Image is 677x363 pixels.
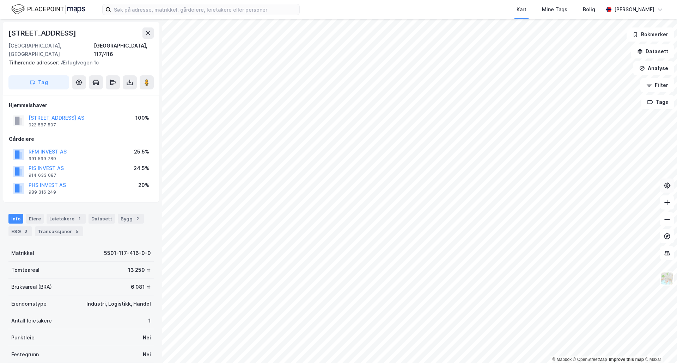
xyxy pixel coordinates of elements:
button: Datasett [631,44,674,58]
div: 5501-117-416-0-0 [104,249,151,257]
div: Kontrollprogram for chat [642,329,677,363]
div: 922 587 507 [29,122,56,128]
button: Tag [8,75,69,89]
img: logo.f888ab2527a4732fd821a326f86c7f29.svg [11,3,85,15]
div: [GEOGRAPHIC_DATA], 117/416 [94,42,154,58]
button: Tags [641,95,674,109]
span: Tilhørende adresser: [8,60,61,65]
button: Bokmerker [627,27,674,42]
div: 991 599 789 [29,156,56,162]
div: Datasett [89,214,115,224]
div: Tomteareal [11,266,39,274]
a: Mapbox [552,357,572,362]
div: Industri, Logistikk, Handel [86,300,151,308]
div: 5 [73,228,80,235]
div: Bolig [583,5,595,14]
div: Gårdeiere [9,135,153,143]
button: Analyse [633,61,674,75]
div: Transaksjoner [35,226,83,236]
div: Mine Tags [542,5,567,14]
div: Nei [143,333,151,342]
div: Eiere [26,214,44,224]
div: Eiendomstype [11,300,47,308]
div: Hjemmelshaver [9,101,153,109]
div: 6 081 ㎡ [131,283,151,291]
div: Festegrunn [11,350,39,359]
div: Kart [517,5,526,14]
div: [STREET_ADDRESS] [8,27,78,39]
div: Leietakere [47,214,86,224]
div: Bygg [118,214,144,224]
div: 20% [138,181,149,189]
div: 989 316 249 [29,189,56,195]
div: 25.5% [134,148,149,156]
div: Info [8,214,23,224]
div: Bruksareal (BRA) [11,283,52,291]
div: Antall leietakere [11,317,52,325]
iframe: Chat Widget [642,329,677,363]
div: Ærfuglvegen 1c [8,58,148,67]
div: Punktleie [11,333,35,342]
button: Filter [640,78,674,92]
div: ESG [8,226,32,236]
input: Søk på adresse, matrikkel, gårdeiere, leietakere eller personer [111,4,299,15]
div: Nei [143,350,151,359]
div: 2 [134,215,141,222]
div: 3 [22,228,29,235]
a: OpenStreetMap [573,357,607,362]
div: 1 [76,215,83,222]
div: Matrikkel [11,249,34,257]
a: Improve this map [609,357,644,362]
div: 24.5% [134,164,149,173]
div: [GEOGRAPHIC_DATA], [GEOGRAPHIC_DATA] [8,42,94,58]
div: [PERSON_NAME] [614,5,654,14]
div: 914 633 087 [29,173,56,178]
div: 1 [148,317,151,325]
div: 13 259 ㎡ [128,266,151,274]
img: Z [660,272,674,285]
div: 100% [135,114,149,122]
